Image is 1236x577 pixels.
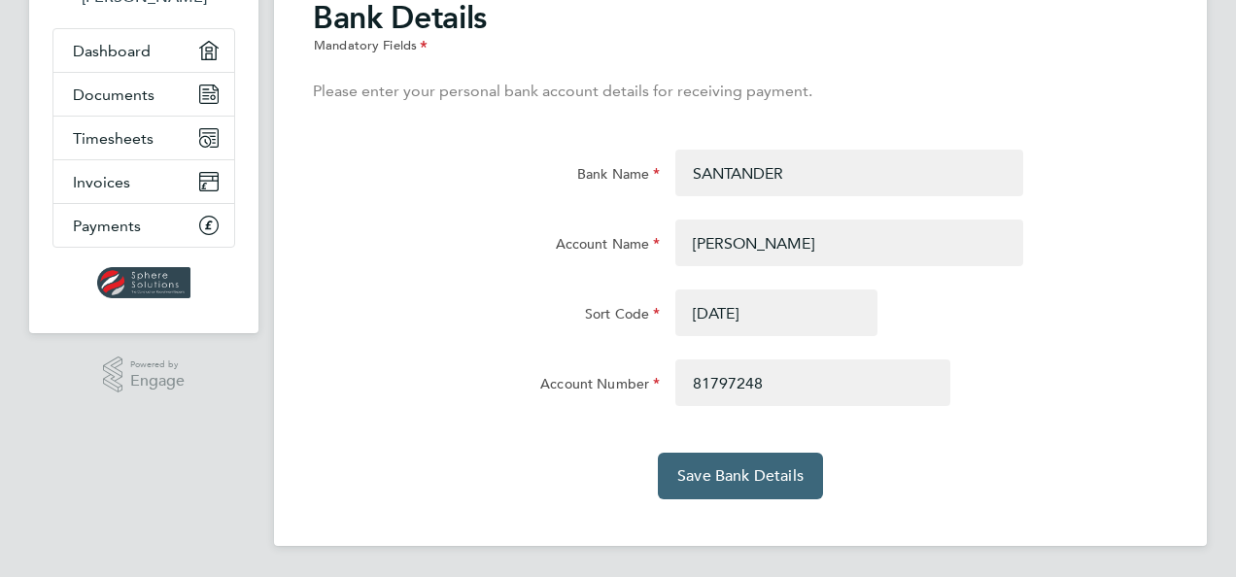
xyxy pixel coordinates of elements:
span: Payments [73,217,141,235]
label: Account Number [540,375,660,398]
label: Account Name [556,235,661,258]
span: Dashboard [73,42,151,60]
a: Go to home page [52,267,235,298]
span: Save Bank Details [677,466,804,486]
img: spheresolutions-logo-retina.png [97,267,191,298]
div: Mandatory Fields [313,37,1168,56]
a: Invoices [53,160,234,203]
a: Dashboard [53,29,234,72]
a: Documents [53,73,234,116]
button: Save Bank Details [658,453,823,499]
span: Documents [73,85,154,104]
a: Powered byEngage [103,356,186,393]
span: Timesheets [73,129,154,148]
label: Bank Name [577,165,660,188]
p: Please enter your personal bank account details for receiving payment. [313,80,1168,103]
a: Timesheets [53,117,234,159]
span: Invoices [73,173,130,191]
a: Payments [53,204,234,247]
span: Powered by [130,356,185,373]
label: Sort Code [585,305,660,328]
span: Engage [130,373,185,390]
